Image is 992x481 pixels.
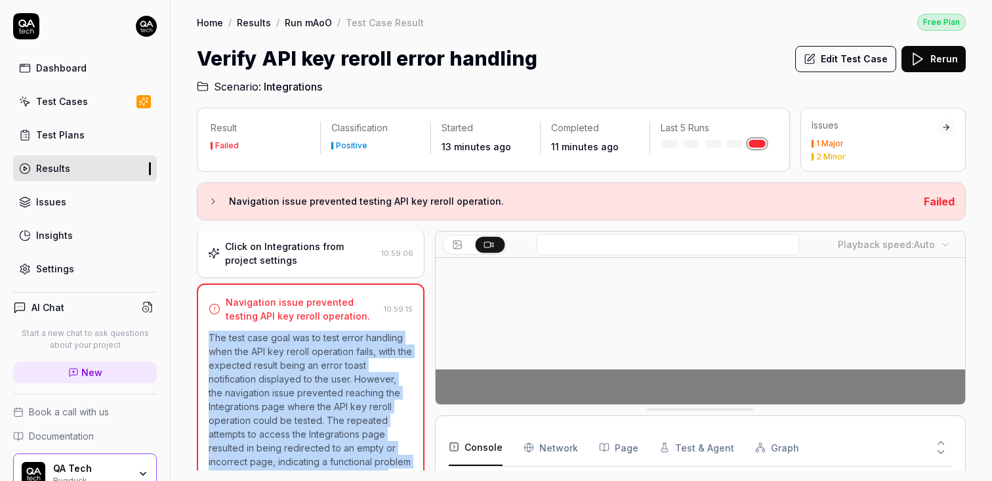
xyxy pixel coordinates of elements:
div: / [337,16,341,29]
div: Issues [812,119,938,132]
button: Rerun [901,46,966,72]
div: Test Case Result [346,16,424,29]
div: Free Plan [917,14,966,31]
a: Run mAoO [285,16,332,29]
a: Settings [13,256,157,282]
div: 2 Minor [816,153,846,161]
div: Test Plans [36,128,85,142]
div: Test Cases [36,94,88,108]
h4: AI Chat [31,301,64,314]
a: Test Plans [13,122,157,148]
button: Navigation issue prevented testing API key reroll operation. [208,194,913,209]
h3: Navigation issue prevented testing API key reroll operation. [229,194,913,209]
p: Start a new chat to ask questions about your project [13,327,157,351]
div: QA Tech [53,463,129,474]
button: Page [599,429,638,466]
p: Last 5 Runs [661,121,766,135]
button: Network [524,429,578,466]
div: Insights [36,228,73,242]
span: Integrations [264,79,322,94]
div: Failed [215,142,239,150]
p: Result [211,121,310,135]
p: Completed [551,121,639,135]
time: 11 minutes ago [551,141,619,152]
a: Insights [13,222,157,248]
time: 10:59:06 [381,249,413,258]
a: Issues [13,189,157,215]
div: 1 Major [816,140,844,148]
button: Edit Test Case [795,46,896,72]
a: Scenario:Integrations [197,79,322,94]
a: Free Plan [917,13,966,31]
a: Documentation [13,429,157,443]
span: Documentation [29,429,94,443]
a: Book a call with us [13,405,157,419]
a: Test Cases [13,89,157,114]
div: Playback speed: [838,238,935,251]
img: 7ccf6c19-61ad-4a6c-8811-018b02a1b829.jpg [136,16,157,37]
div: / [228,16,232,29]
div: Click on Integrations from project settings [225,240,376,267]
button: Test & Agent [659,429,734,466]
a: New [13,362,157,383]
div: Positive [336,142,367,150]
div: Navigation issue prevented testing API key reroll operation. [226,295,379,323]
a: Results [13,156,157,181]
p: Classification [331,121,419,135]
p: Started [442,121,529,135]
div: Results [36,161,70,175]
button: Graph [755,429,799,466]
div: / [276,16,279,29]
time: 13 minutes ago [442,141,511,152]
a: Home [197,16,223,29]
h1: Verify API key reroll error handling [197,44,537,73]
time: 10:59:15 [384,304,413,314]
span: New [81,366,102,379]
div: Issues [36,195,66,209]
div: Settings [36,262,74,276]
a: Dashboard [13,55,157,81]
div: Dashboard [36,61,87,75]
a: Results [237,16,271,29]
span: Book a call with us [29,405,109,419]
span: Failed [924,195,955,208]
span: Scenario: [211,79,261,94]
button: Console [449,429,503,466]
